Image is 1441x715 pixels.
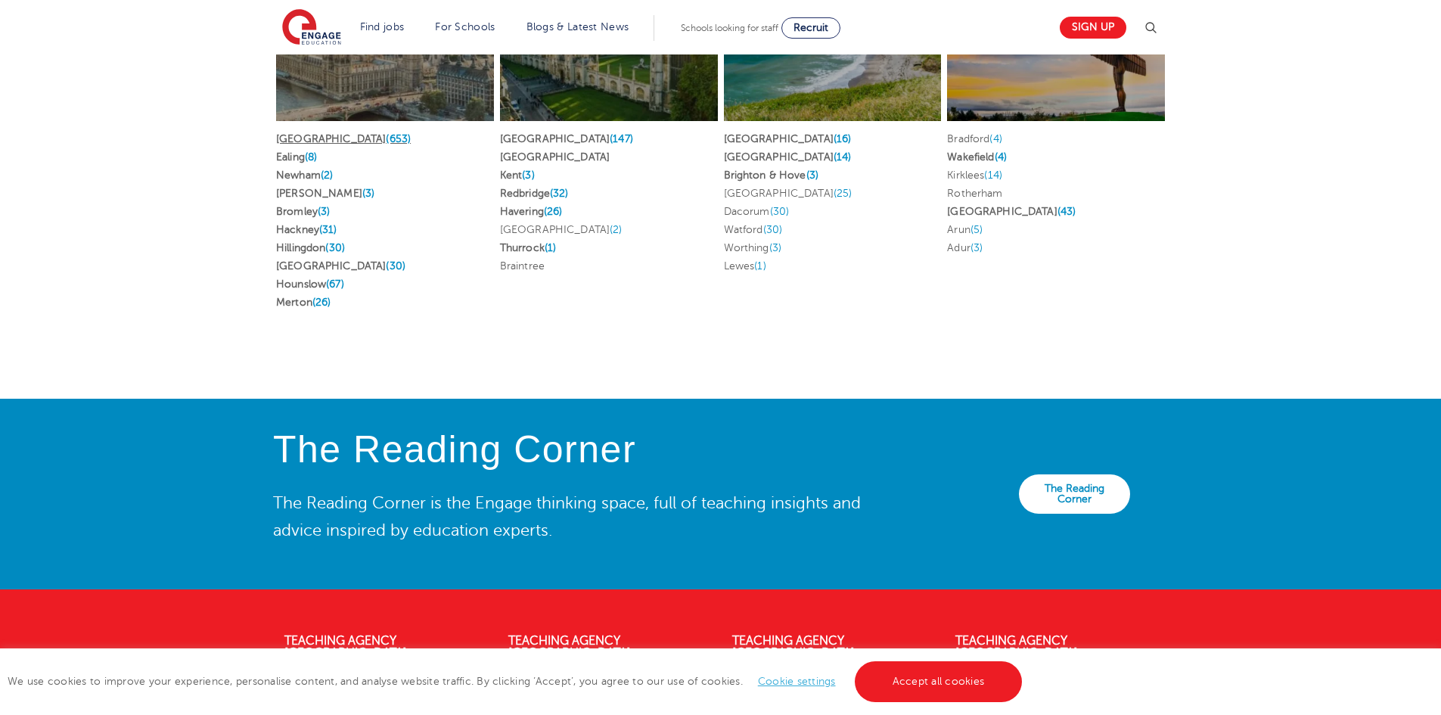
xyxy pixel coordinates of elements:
[724,169,819,181] a: Brighton & Hove(3)
[276,188,374,199] a: [PERSON_NAME](3)
[610,133,633,145] span: (147)
[500,188,569,199] a: Redbridge(32)
[971,242,983,253] span: (3)
[321,169,333,181] span: (2)
[995,151,1007,163] span: (4)
[855,661,1023,702] a: Accept all cookies
[508,634,631,660] a: Teaching Agency [GEOGRAPHIC_DATA]
[724,151,852,163] a: [GEOGRAPHIC_DATA](14)
[319,224,337,235] span: (31)
[1019,474,1130,514] a: The Reading Corner
[8,676,1026,687] span: We use cookies to improve your experience, personalise content, and analyse website traffic. By c...
[793,22,828,33] span: Recruit
[724,203,942,221] li: Dacorum
[754,260,766,272] span: (1)
[955,634,1078,660] a: Teaching Agency [GEOGRAPHIC_DATA]
[1057,206,1076,217] span: (43)
[947,221,1165,239] li: Arun
[276,278,344,290] a: Hounslow(67)
[273,490,872,544] p: The Reading Corner is the Engage thinking space, full of teaching insights and advice inspired by...
[276,224,337,235] a: Hackney(31)
[500,242,557,253] a: Thurrock(1)
[550,188,569,199] span: (32)
[769,242,781,253] span: (3)
[276,151,317,163] a: Ealing(8)
[834,133,852,145] span: (16)
[276,242,345,253] a: Hillingdon(30)
[276,133,411,145] a: [GEOGRAPHIC_DATA](653)
[360,21,405,33] a: Find jobs
[724,239,942,257] li: Worthing
[500,151,610,163] a: [GEOGRAPHIC_DATA]
[526,21,629,33] a: Blogs & Latest News
[724,185,942,203] li: [GEOGRAPHIC_DATA]
[276,297,331,308] a: Merton(26)
[947,206,1076,217] a: [GEOGRAPHIC_DATA](43)
[732,634,855,660] a: Teaching Agency [GEOGRAPHIC_DATA]
[386,260,405,272] span: (30)
[318,206,330,217] span: (3)
[305,151,317,163] span: (8)
[282,9,341,47] img: Engage Education
[500,206,563,217] a: Havering(26)
[362,188,374,199] span: (3)
[386,133,411,145] span: (653)
[325,242,345,253] span: (30)
[500,257,718,275] li: Braintree
[276,206,330,217] a: Bromley(3)
[1060,17,1126,39] a: Sign up
[312,297,331,308] span: (26)
[724,257,942,275] li: Lewes
[500,133,633,145] a: [GEOGRAPHIC_DATA](147)
[544,206,563,217] span: (26)
[758,676,836,687] a: Cookie settings
[276,169,333,181] a: Newham(2)
[522,169,534,181] span: (3)
[834,188,852,199] span: (25)
[947,151,1007,163] a: Wakefield(4)
[947,130,1165,148] li: Bradford
[724,221,942,239] li: Watford
[500,221,718,239] li: [GEOGRAPHIC_DATA]
[681,23,778,33] span: Schools looking for staff
[545,242,556,253] span: (1)
[947,185,1165,203] li: Rotherham
[947,239,1165,257] li: Adur
[724,133,852,145] a: [GEOGRAPHIC_DATA](16)
[834,151,852,163] span: (14)
[273,429,872,471] h4: The Reading Corner
[763,224,783,235] span: (30)
[947,166,1165,185] li: Kirklees
[806,169,818,181] span: (3)
[284,634,407,660] a: Teaching Agency [GEOGRAPHIC_DATA]
[610,224,622,235] span: (2)
[326,278,344,290] span: (67)
[770,206,790,217] span: (30)
[276,260,405,272] a: [GEOGRAPHIC_DATA](30)
[971,224,983,235] span: (5)
[500,169,535,181] a: Kent(3)
[781,17,840,39] a: Recruit
[989,133,1002,145] span: (4)
[435,21,495,33] a: For Schools
[984,169,1002,181] span: (14)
